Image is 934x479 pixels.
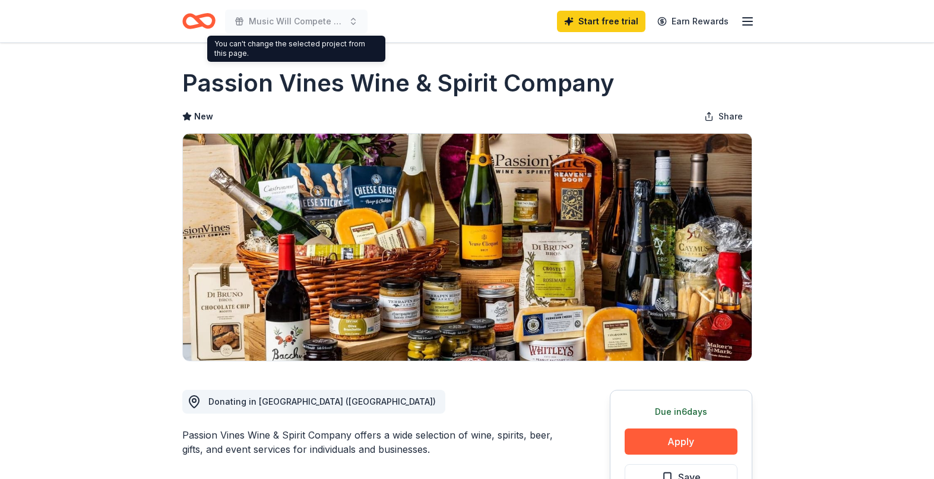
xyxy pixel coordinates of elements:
[182,67,615,100] h1: Passion Vines Wine & Spirit Company
[695,105,752,128] button: Share
[194,109,213,124] span: New
[182,428,553,456] div: Passion Vines Wine & Spirit Company offers a wide selection of wine, spirits, beer, gifts, and ev...
[183,134,752,361] img: Image for Passion Vines Wine & Spirit Company
[249,14,344,29] span: Music Will Compete for a Cause NYC
[208,396,436,406] span: Donating in [GEOGRAPHIC_DATA] ([GEOGRAPHIC_DATA])
[650,11,736,32] a: Earn Rewards
[182,7,216,35] a: Home
[225,10,368,33] button: Music Will Compete for a Cause NYC
[625,405,737,419] div: Due in 6 days
[625,428,737,455] button: Apply
[557,11,645,32] a: Start free trial
[718,109,743,124] span: Share
[207,36,385,62] div: You can't change the selected project from this page.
